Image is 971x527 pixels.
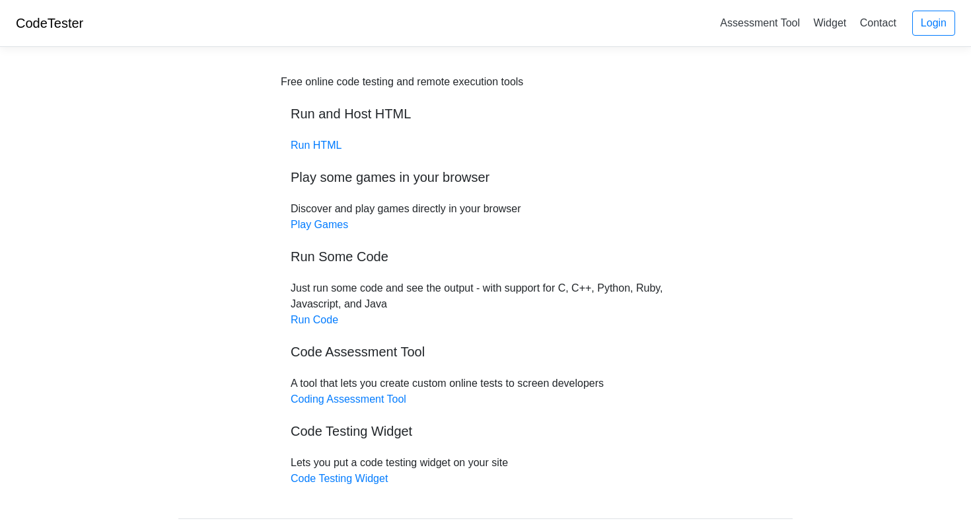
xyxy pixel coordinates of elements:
[291,249,680,264] h5: Run Some Code
[291,219,348,230] a: Play Games
[912,11,955,36] a: Login
[291,314,338,325] a: Run Code
[855,12,902,34] a: Contact
[281,74,690,487] div: Discover and play games directly in your browser Just run some code and see the output - with sup...
[291,140,342,151] a: Run HTML
[291,423,680,439] h5: Code Testing Widget
[291,344,680,360] h5: Code Assessment Tool
[715,12,805,34] a: Assessment Tool
[291,473,388,484] a: Code Testing Widget
[291,106,680,122] h5: Run and Host HTML
[281,74,523,90] div: Free online code testing and remote execution tools
[291,393,406,405] a: Coding Assessment Tool
[16,16,83,30] a: CodeTester
[291,169,680,185] h5: Play some games in your browser
[808,12,851,34] a: Widget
